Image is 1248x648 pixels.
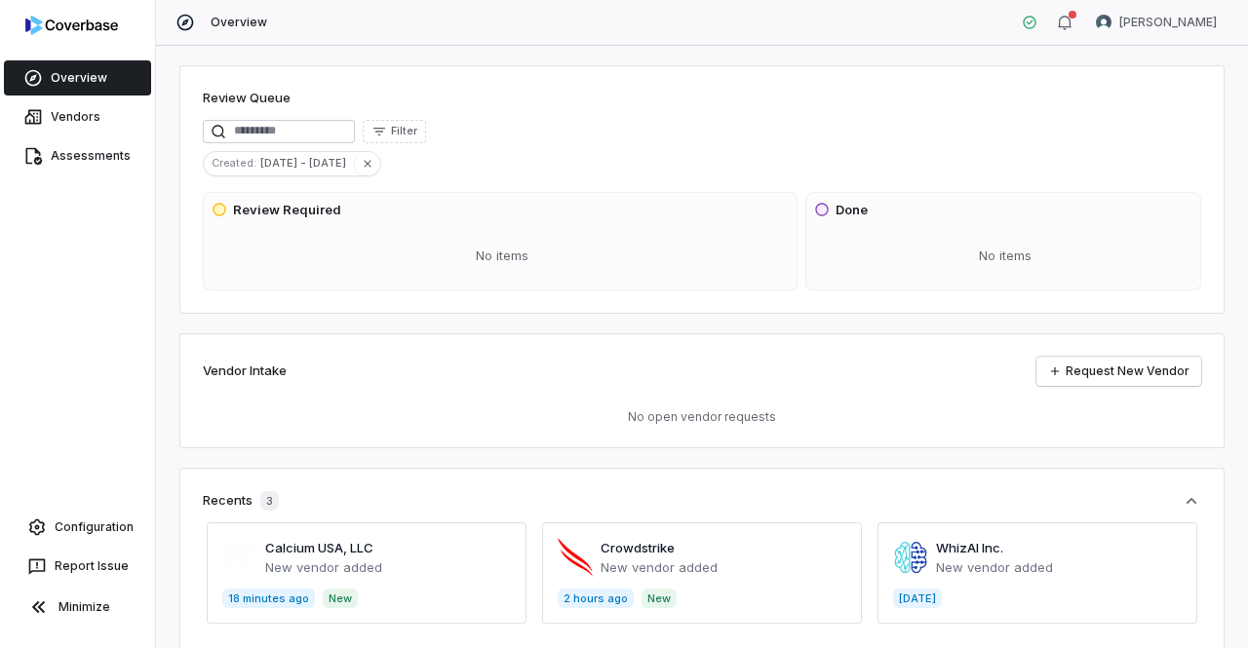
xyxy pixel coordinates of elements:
[8,588,147,627] button: Minimize
[233,201,341,220] h3: Review Required
[601,540,675,555] a: Crowdstrike
[1096,15,1111,30] img: Arun Muthu avatar
[363,120,426,143] button: Filter
[265,540,373,555] a: Calcium USA, LLC
[203,89,291,108] h1: Review Queue
[1084,8,1228,37] button: Arun Muthu avatar[PERSON_NAME]
[211,15,267,30] span: Overview
[1036,357,1201,386] a: Request New Vendor
[4,60,151,95] a: Overview
[836,201,868,220] h3: Done
[4,99,151,134] a: Vendors
[203,409,1201,425] p: No open vendor requests
[4,138,151,173] a: Assessments
[203,491,1201,511] button: Recents3
[391,124,417,138] span: Filter
[212,231,793,282] div: No items
[814,231,1196,282] div: No items
[8,549,147,584] button: Report Issue
[260,491,279,511] span: 3
[203,491,279,511] div: Recents
[1119,15,1217,30] span: [PERSON_NAME]
[8,510,147,545] a: Configuration
[203,362,287,381] h2: Vendor Intake
[204,154,260,172] span: Created :
[25,16,118,35] img: logo-D7KZi-bG.svg
[936,540,1003,555] a: WhizAI Inc.
[260,154,354,172] span: [DATE] - [DATE]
